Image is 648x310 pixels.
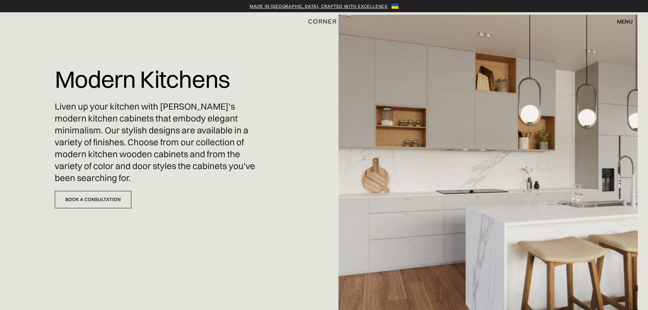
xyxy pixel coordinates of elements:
[55,101,265,184] p: Liven up your kitchen with [PERSON_NAME]'s modern kitchen cabinets that embody elegant minimalism...
[610,16,633,27] div: menu
[617,19,633,24] div: menu
[250,3,388,10] a: Made in [GEOGRAPHIC_DATA], crafted with excellence
[55,61,230,97] h1: Modern Kitchens
[55,191,131,208] a: Book a Consultation
[301,17,347,26] a: home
